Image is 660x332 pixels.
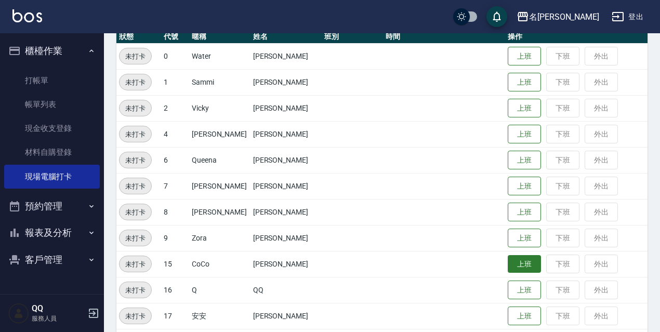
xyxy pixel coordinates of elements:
[189,30,250,44] th: 暱稱
[608,7,648,26] button: 登出
[189,173,250,199] td: [PERSON_NAME]
[4,92,100,116] a: 帳單列表
[508,307,541,326] button: 上班
[189,225,250,251] td: Zora
[529,10,599,23] div: 名[PERSON_NAME]
[189,95,250,121] td: Vicky
[189,69,250,95] td: Sammi
[508,73,541,92] button: 上班
[161,147,189,173] td: 6
[512,6,603,28] button: 名[PERSON_NAME]
[120,233,151,244] span: 未打卡
[32,314,85,323] p: 服務人員
[161,303,189,329] td: 17
[161,225,189,251] td: 9
[508,203,541,222] button: 上班
[12,9,42,22] img: Logo
[508,47,541,66] button: 上班
[4,69,100,92] a: 打帳單
[120,155,151,166] span: 未打卡
[250,277,322,303] td: QQ
[250,147,322,173] td: [PERSON_NAME]
[189,277,250,303] td: Q
[161,121,189,147] td: 4
[120,311,151,322] span: 未打卡
[322,30,383,44] th: 班別
[120,77,151,88] span: 未打卡
[120,207,151,218] span: 未打卡
[161,173,189,199] td: 7
[161,43,189,69] td: 0
[161,95,189,121] td: 2
[161,251,189,277] td: 15
[4,219,100,246] button: 報表及分析
[250,199,322,225] td: [PERSON_NAME]
[508,281,541,300] button: 上班
[120,181,151,192] span: 未打卡
[250,30,322,44] th: 姓名
[250,303,322,329] td: [PERSON_NAME]
[120,259,151,270] span: 未打卡
[508,255,541,273] button: 上班
[4,193,100,220] button: 預約管理
[4,246,100,273] button: 客戶管理
[189,43,250,69] td: Water
[508,229,541,248] button: 上班
[508,151,541,170] button: 上班
[161,199,189,225] td: 8
[161,30,189,44] th: 代號
[508,99,541,118] button: 上班
[383,30,506,44] th: 時間
[8,303,29,324] img: Person
[4,116,100,140] a: 現金收支登錄
[161,277,189,303] td: 16
[189,199,250,225] td: [PERSON_NAME]
[508,177,541,196] button: 上班
[250,121,322,147] td: [PERSON_NAME]
[116,30,161,44] th: 狀態
[32,303,85,314] h5: QQ
[120,51,151,62] span: 未打卡
[250,69,322,95] td: [PERSON_NAME]
[120,285,151,296] span: 未打卡
[250,251,322,277] td: [PERSON_NAME]
[505,30,648,44] th: 操作
[508,125,541,144] button: 上班
[189,251,250,277] td: CoCo
[161,69,189,95] td: 1
[486,6,507,27] button: save
[189,121,250,147] td: [PERSON_NAME]
[250,173,322,199] td: [PERSON_NAME]
[120,103,151,114] span: 未打卡
[4,140,100,164] a: 材料自購登錄
[120,129,151,140] span: 未打卡
[250,43,322,69] td: [PERSON_NAME]
[4,165,100,189] a: 現場電腦打卡
[250,225,322,251] td: [PERSON_NAME]
[250,95,322,121] td: [PERSON_NAME]
[4,37,100,64] button: 櫃檯作業
[189,303,250,329] td: 安安
[189,147,250,173] td: Queena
